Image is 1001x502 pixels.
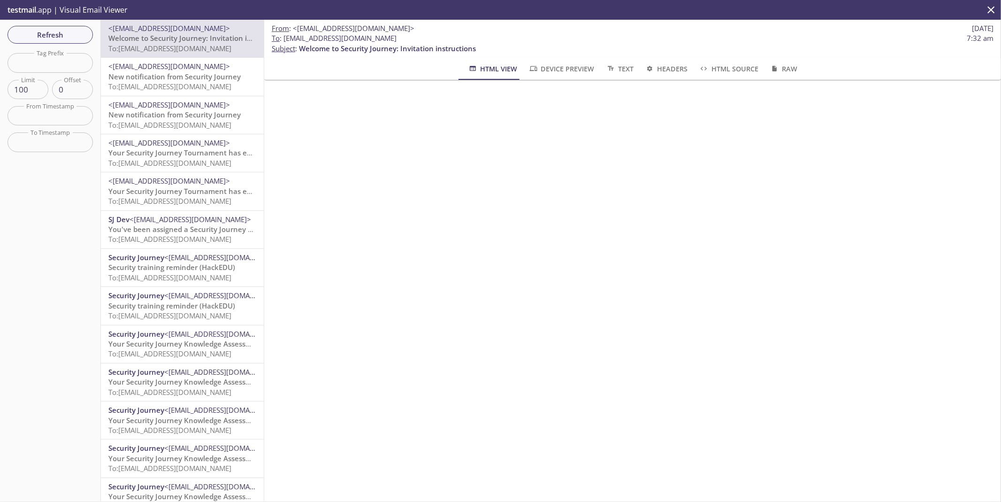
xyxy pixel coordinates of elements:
div: Security Journey<[EMAIL_ADDRESS][DOMAIN_NAME]>Security training reminder (HackEDU)To:[EMAIL_ADDRE... [101,287,264,324]
span: To: [EMAIL_ADDRESS][DOMAIN_NAME] [108,44,231,53]
span: Welcome to Security Journey: Invitation instructions [108,33,285,43]
span: 7:32 am [967,33,993,43]
span: <[EMAIL_ADDRESS][DOMAIN_NAME]> [164,405,286,415]
div: Security Journey<[EMAIL_ADDRESS][DOMAIN_NAME]>Security training reminder (HackEDU)To:[EMAIL_ADDRE... [101,249,264,286]
span: Headers [645,63,688,75]
span: <[EMAIL_ADDRESS][DOMAIN_NAME]> [108,100,230,109]
span: Your Security Journey Tournament has ended [108,186,264,196]
span: To: [EMAIL_ADDRESS][DOMAIN_NAME] [108,425,231,435]
span: <[EMAIL_ADDRESS][DOMAIN_NAME]> [164,482,286,491]
span: Security Journey [108,329,164,339]
span: To: [EMAIL_ADDRESS][DOMAIN_NAME] [108,82,231,91]
span: SJ Dev [108,215,130,224]
span: Security Journey [108,405,164,415]
span: Your Security Journey Knowledge Assessment is Waiting [108,492,298,501]
span: Security Journey [108,482,164,491]
span: <[EMAIL_ADDRESS][DOMAIN_NAME]> [164,367,286,377]
span: To: [EMAIL_ADDRESS][DOMAIN_NAME] [108,196,231,206]
span: To: [EMAIL_ADDRESS][DOMAIN_NAME] [108,158,231,168]
p: : [272,33,993,54]
span: <[EMAIL_ADDRESS][DOMAIN_NAME]> [108,23,230,33]
span: <[EMAIL_ADDRESS][DOMAIN_NAME]> [164,253,286,262]
span: <[EMAIL_ADDRESS][DOMAIN_NAME]> [108,62,230,71]
div: Security Journey<[EMAIL_ADDRESS][DOMAIN_NAME]>Your Security Journey Knowledge Assessment is Waiti... [101,363,264,401]
div: Security Journey<[EMAIL_ADDRESS][DOMAIN_NAME]>Your Security Journey Knowledge Assessment is Waiti... [101,440,264,477]
span: <[EMAIL_ADDRESS][DOMAIN_NAME]> [164,291,286,300]
span: Your Security Journey Knowledge Assessment is Waiting [108,454,298,463]
span: <[EMAIL_ADDRESS][DOMAIN_NAME]> [293,23,414,33]
span: To: [EMAIL_ADDRESS][DOMAIN_NAME] [108,234,231,244]
span: Subject [272,44,295,53]
div: SJ Dev<[EMAIL_ADDRESS][DOMAIN_NAME]>You've been assigned a Security Journey Knowledge AssessmentT... [101,211,264,248]
span: You've been assigned a Security Journey Knowledge Assessment [108,224,328,234]
span: Security Journey [108,367,164,377]
span: To: [EMAIL_ADDRESS][DOMAIN_NAME] [108,311,231,320]
span: <[EMAIL_ADDRESS][DOMAIN_NAME]> [108,176,230,185]
span: HTML Source [699,63,758,75]
span: <[EMAIL_ADDRESS][DOMAIN_NAME]> [130,215,251,224]
span: To: [EMAIL_ADDRESS][DOMAIN_NAME] [108,463,231,473]
div: Security Journey<[EMAIL_ADDRESS][DOMAIN_NAME]>Your Security Journey Knowledge Assessment is Waiti... [101,402,264,439]
span: Security training reminder (HackEDU) [108,301,235,310]
div: <[EMAIL_ADDRESS][DOMAIN_NAME]>New notification from Security JourneyTo:[EMAIL_ADDRESS][DOMAIN_NAME] [101,58,264,95]
div: <[EMAIL_ADDRESS][DOMAIN_NAME]>Your Security Journey Tournament has endedTo:[EMAIL_ADDRESS][DOMAIN... [101,134,264,172]
span: [DATE] [972,23,993,33]
span: Security Journey [108,253,164,262]
span: testmail [8,5,36,15]
div: Security Journey<[EMAIL_ADDRESS][DOMAIN_NAME]>Your Security Journey Knowledge Assessment is Waiti... [101,325,264,363]
span: HTML View [468,63,517,75]
span: Your Security Journey Knowledge Assessment is Waiting [108,416,298,425]
span: Your Security Journey Tournament has ended [108,148,264,157]
span: To [272,33,280,43]
span: Security Journey [108,443,164,453]
span: To: [EMAIL_ADDRESS][DOMAIN_NAME] [108,349,231,358]
span: Your Security Journey Knowledge Assessment is Waiting [108,339,298,348]
span: <[EMAIL_ADDRESS][DOMAIN_NAME]> [164,329,286,339]
span: New notification from Security Journey [108,72,241,81]
span: Your Security Journey Knowledge Assessment is Waiting [108,377,298,386]
span: To: [EMAIL_ADDRESS][DOMAIN_NAME] [108,387,231,397]
span: Security Journey [108,291,164,300]
span: To: [EMAIL_ADDRESS][DOMAIN_NAME] [108,273,231,282]
span: To: [EMAIL_ADDRESS][DOMAIN_NAME] [108,120,231,130]
span: Text [606,63,634,75]
span: Raw [770,63,797,75]
span: : [272,23,414,33]
span: : [EMAIL_ADDRESS][DOMAIN_NAME] [272,33,397,43]
div: <[EMAIL_ADDRESS][DOMAIN_NAME]>New notification from Security JourneyTo:[EMAIL_ADDRESS][DOMAIN_NAME] [101,96,264,134]
button: Refresh [8,26,93,44]
div: <[EMAIL_ADDRESS][DOMAIN_NAME]>Welcome to Security Journey: Invitation instructionsTo:[EMAIL_ADDRE... [101,20,264,57]
span: New notification from Security Journey [108,110,241,119]
div: <[EMAIL_ADDRESS][DOMAIN_NAME]>Your Security Journey Tournament has endedTo:[EMAIL_ADDRESS][DOMAIN... [101,172,264,210]
span: <[EMAIL_ADDRESS][DOMAIN_NAME]> [108,138,230,147]
span: From [272,23,289,33]
span: <[EMAIL_ADDRESS][DOMAIN_NAME]> [164,443,286,453]
span: Refresh [15,29,85,41]
span: Security training reminder (HackEDU) [108,263,235,272]
span: Welcome to Security Journey: Invitation instructions [299,44,476,53]
span: Device Preview [528,63,594,75]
